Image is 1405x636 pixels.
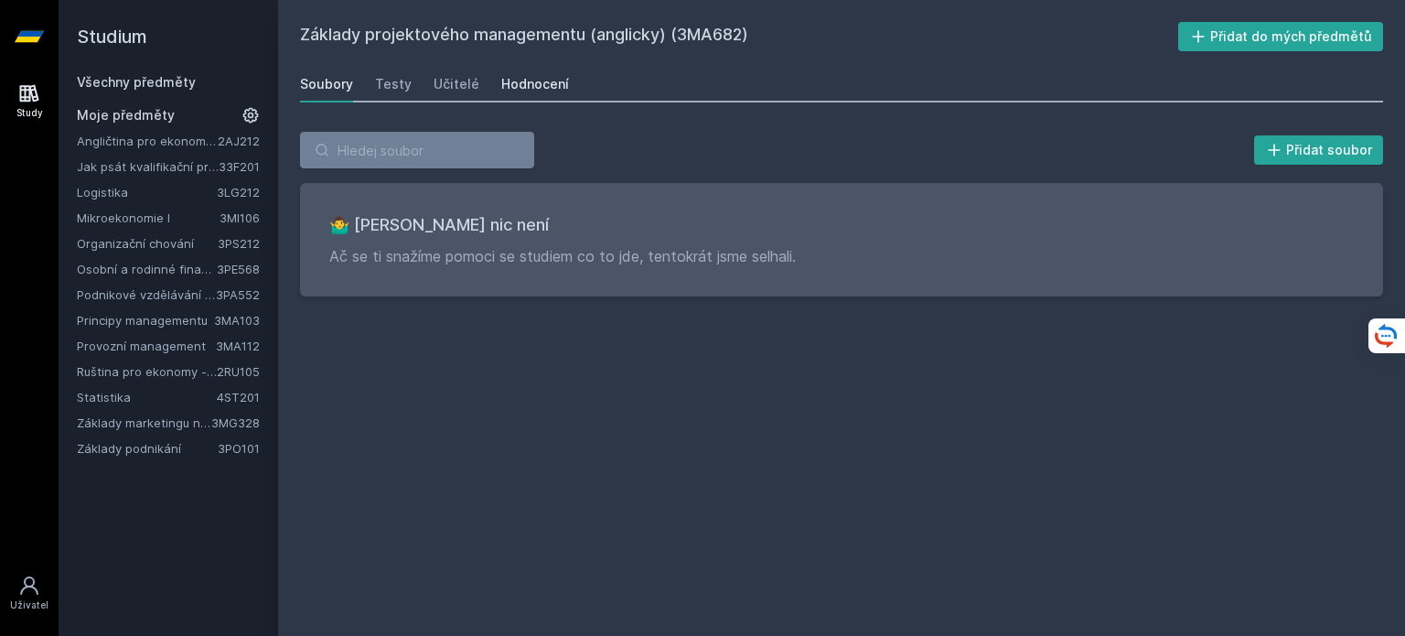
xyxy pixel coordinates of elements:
[300,132,534,168] input: Hledej soubor
[375,75,412,93] div: Testy
[77,362,217,381] a: Ruština pro ekonomy - středně pokročilá úroveň 1 (B1)
[16,106,43,120] div: Study
[77,157,219,176] a: Jak psát kvalifikační práci
[217,390,260,404] a: 4ST201
[77,414,211,432] a: Základy marketingu na internetu
[77,132,218,150] a: Angličtina pro ekonomická studia 2 (B2/C1)
[216,339,260,353] a: 3MA112
[217,364,260,379] a: 2RU105
[1254,135,1384,165] button: Přidat soubor
[300,22,1178,51] h2: Základy projektového managementu (anglicky) (3MA682)
[217,185,260,199] a: 3LG212
[219,159,260,174] a: 33F201
[211,415,260,430] a: 3MG328
[217,262,260,276] a: 3PE568
[77,388,217,406] a: Statistika
[77,234,218,253] a: Organizační chování
[77,260,217,278] a: Osobní a rodinné finance
[218,441,260,456] a: 3PO101
[501,66,569,102] a: Hodnocení
[220,210,260,225] a: 3MI106
[4,566,55,621] a: Uživatel
[434,75,479,93] div: Učitelé
[218,236,260,251] a: 3PS212
[214,313,260,328] a: 3MA103
[77,106,175,124] span: Moje předměty
[77,74,196,90] a: Všechny předměty
[77,183,217,201] a: Logistika
[300,75,353,93] div: Soubory
[375,66,412,102] a: Testy
[218,134,260,148] a: 2AJ212
[329,212,1354,238] h3: 🤷‍♂️ [PERSON_NAME] nic není
[434,66,479,102] a: Učitelé
[77,439,218,458] a: Základy podnikání
[1178,22,1384,51] button: Přidat do mých předmětů
[77,209,220,227] a: Mikroekonomie I
[77,286,216,304] a: Podnikové vzdělávání v praxi
[501,75,569,93] div: Hodnocení
[329,245,1354,267] p: Ač se ti snažíme pomoci se studiem co to jde, tentokrát jsme selhali.
[216,287,260,302] a: 3PA552
[10,598,48,612] div: Uživatel
[77,311,214,329] a: Principy managementu
[77,337,216,355] a: Provozní management
[4,73,55,129] a: Study
[300,66,353,102] a: Soubory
